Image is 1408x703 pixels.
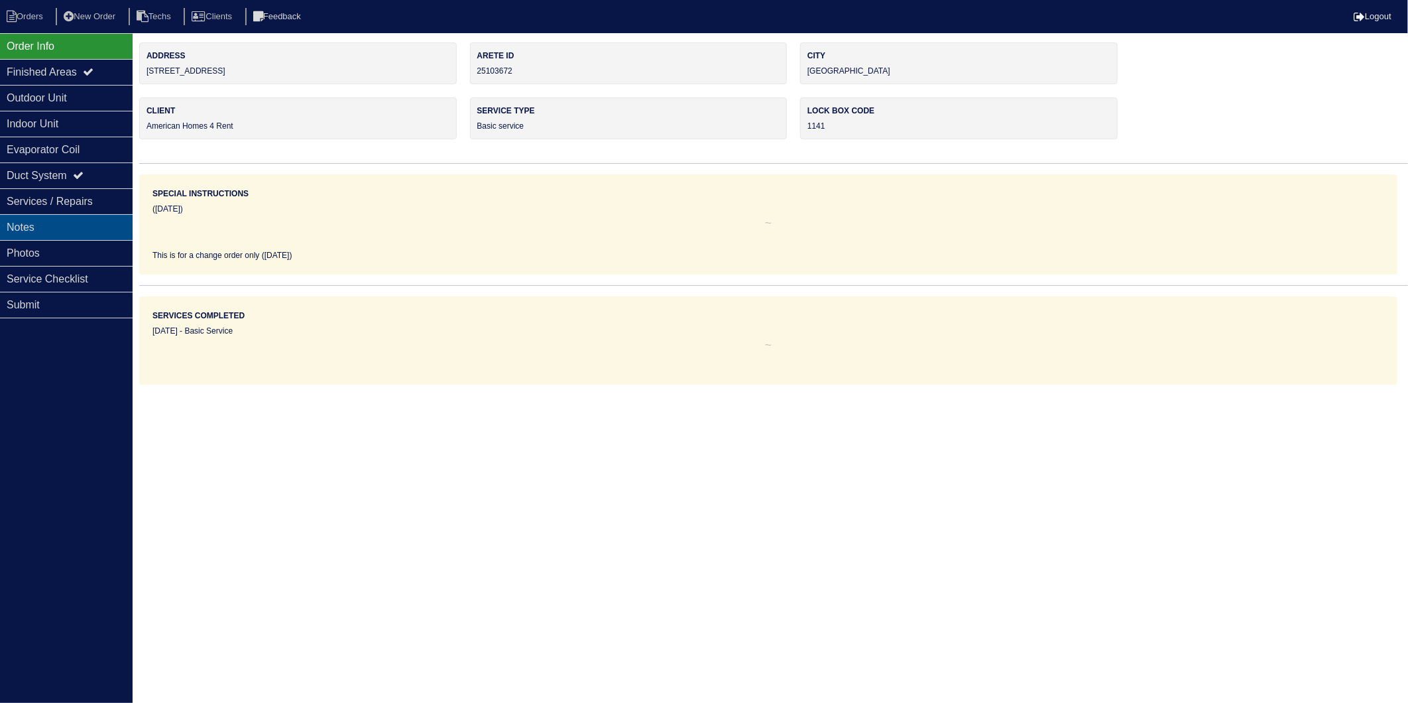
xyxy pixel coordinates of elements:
label: Service Type [477,105,780,117]
div: 1141 [800,97,1118,139]
a: Clients [184,11,243,21]
a: Techs [129,11,182,21]
label: Address [147,50,449,62]
li: Feedback [245,8,312,26]
div: This is for a change order only ([DATE]) [152,249,1384,261]
div: ([DATE]) [152,203,1384,215]
a: New Order [56,11,126,21]
label: Lock box code [807,105,1110,117]
label: Services Completed [152,310,245,322]
div: Basic service [470,97,788,139]
div: [GEOGRAPHIC_DATA] [800,42,1118,84]
div: [DATE] - Basic Service [152,325,1384,337]
li: New Order [56,8,126,26]
div: [STREET_ADDRESS] [139,42,457,84]
label: Arete ID [477,50,780,62]
label: Client [147,105,449,117]
li: Clients [184,8,243,26]
a: Logout [1354,11,1391,21]
li: Techs [129,8,182,26]
label: Special Instructions [152,188,249,200]
div: 25103672 [470,42,788,84]
div: American Homes 4 Rent [139,97,457,139]
label: City [807,50,1110,62]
